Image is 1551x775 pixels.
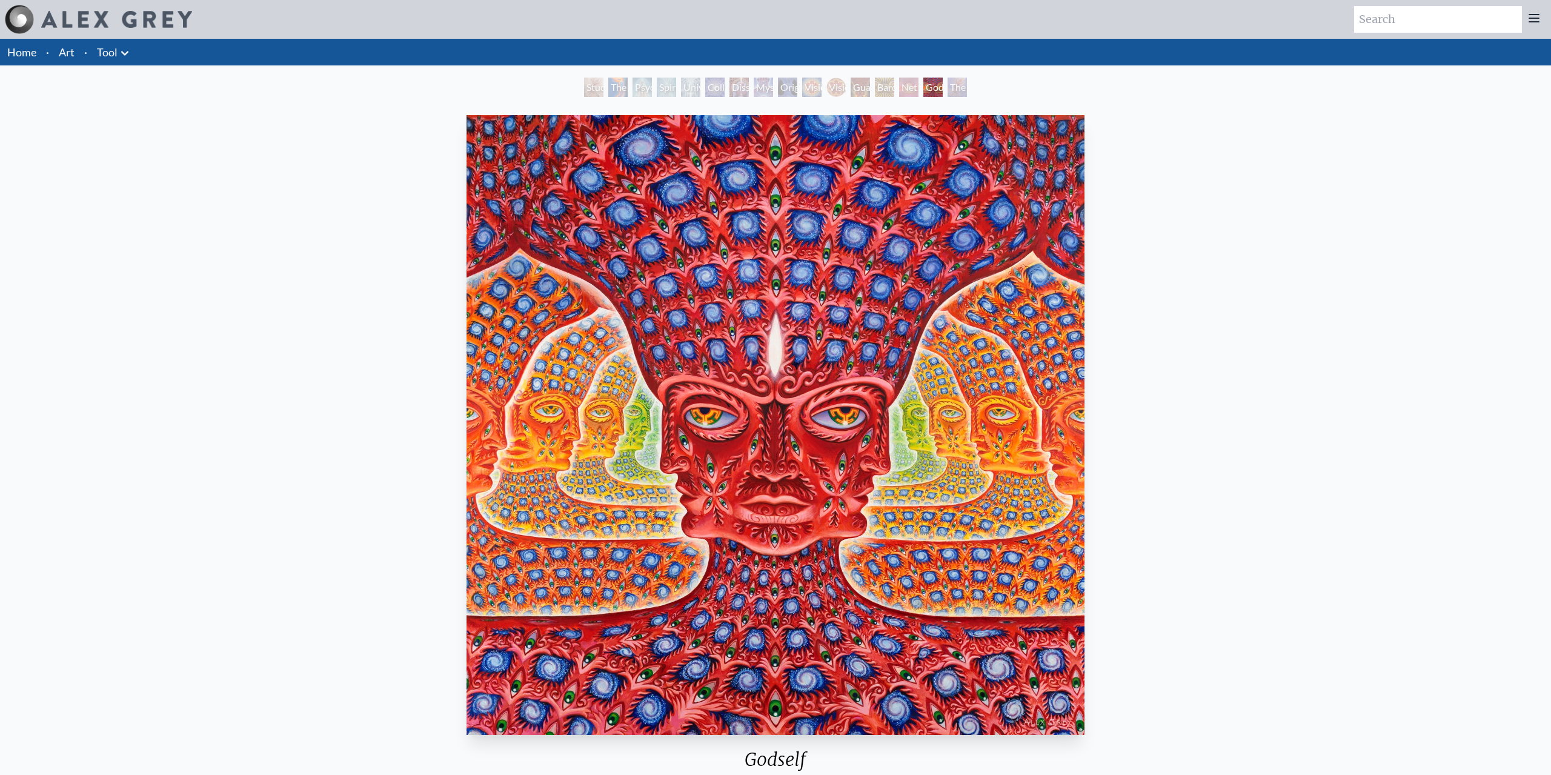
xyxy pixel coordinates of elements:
input: Search [1354,6,1522,33]
div: Universal Mind Lattice [681,78,700,97]
div: Mystic Eye [754,78,773,97]
div: Collective Vision [705,78,725,97]
div: Bardo Being [875,78,894,97]
div: Dissectional Art for Tool's Lateralus CD [729,78,749,97]
div: Net of Being [899,78,918,97]
div: Psychic Energy System [633,78,652,97]
div: The Great Turn [948,78,967,97]
div: Godself [923,78,943,97]
div: Spiritual Energy System [657,78,676,97]
div: Original Face [778,78,797,97]
a: Tool [97,44,118,61]
div: Study for the Great Turn [584,78,603,97]
a: Home [7,45,36,59]
div: Vision Crystal [802,78,822,97]
li: · [79,39,92,65]
li: · [41,39,54,65]
div: Vision Crystal Tondo [826,78,846,97]
img: Godself-2012-Alex-Grey-watermarked.jpeg [467,115,1084,735]
div: Guardian of Infinite Vision [851,78,870,97]
div: The Torch [608,78,628,97]
a: Art [59,44,75,61]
